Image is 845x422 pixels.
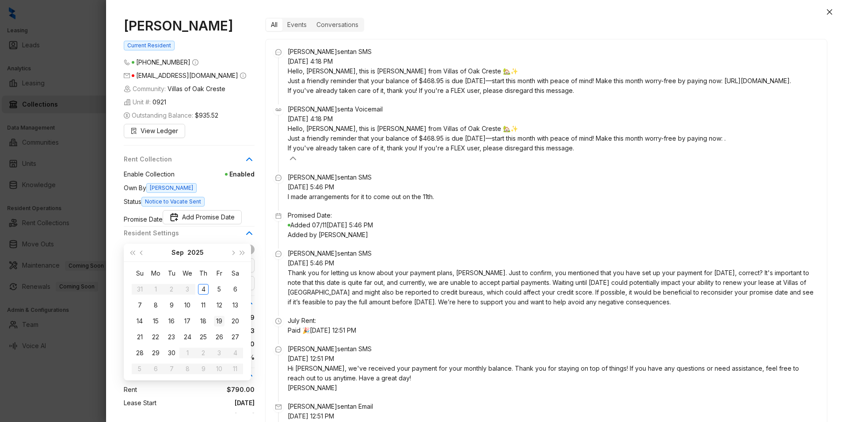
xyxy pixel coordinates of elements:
div: [PERSON_NAME] [288,249,816,258]
td: 2025-09-15 [148,313,164,329]
td: 2025-10-08 [179,361,195,377]
span: Current Resident [124,41,175,50]
td: 2025-09-25 [195,329,211,345]
div: 7 [166,364,177,374]
th: Mo [148,265,164,281]
span: phone [124,59,130,65]
button: month panel [171,244,184,261]
span: Outstanding Balance: [124,111,218,120]
th: Th [195,265,211,281]
div: 18 [198,316,209,326]
td: 2025-09-09 [164,297,179,313]
span: [DATE] [156,398,255,408]
span: info-circle [240,73,246,79]
div: 29 [150,348,161,358]
span: View Ledger [141,126,178,136]
th: Tu [164,265,179,281]
div: Resident Settings [124,228,255,243]
div: 3 [182,284,193,295]
div: 8 [182,364,193,374]
div: 20 [230,316,240,326]
span: Unit #: [124,97,166,107]
div: 28 [134,348,145,358]
div: 10 [214,364,225,374]
div: 22 [150,332,161,342]
div: 12 [214,300,225,311]
td: 2025-09-06 [227,281,243,297]
div: 7 [134,300,145,311]
span: sent an Email [337,403,373,410]
div: 1 [182,348,193,358]
div: Events [282,19,312,31]
div: 26 [214,332,225,342]
div: 15 [150,316,161,326]
td: 2025-09-01 [148,281,164,297]
div: [PERSON_NAME] [288,402,816,411]
div: Hi [PERSON_NAME], we've received your payment for your monthly balance. Thank you for staying on ... [288,364,816,393]
td: 2025-09-16 [164,313,179,329]
td: 2025-10-01 [179,345,195,361]
td: 2025-10-07 [164,361,179,377]
div: 6 [230,284,240,295]
td: 2025-09-26 [211,329,227,345]
span: message [273,344,284,355]
td: 2025-08-31 [132,281,148,297]
span: file-search [131,128,137,134]
td: 2025-09-22 [148,329,164,345]
td: 2025-10-11 [227,361,243,377]
span: Rent [124,385,137,395]
span: [DATE] 5:46 PM [327,221,373,229]
button: super-next-year [238,244,247,261]
td: 2025-10-06 [148,361,164,377]
th: Sa [227,265,243,281]
span: Promise Date [124,215,163,223]
span: mail [273,402,284,412]
div: 10 [182,300,193,311]
span: Enabled [175,169,255,179]
span: message [273,47,284,58]
img: building-icon [124,85,131,92]
td: 2025-09-24 [179,329,195,345]
span: Notice to Vacate Sent [141,197,205,207]
div: 9 [198,364,209,374]
td: 2025-09-14 [132,313,148,329]
span: mail [124,73,130,79]
span: [DATE] 5:46 PM [288,259,334,267]
span: dollar [124,112,130,119]
span: close [826,8,833,15]
span: Added by [PERSON_NAME] [288,231,368,238]
div: 5 [214,284,225,295]
td: 2025-10-09 [195,361,211,377]
span: [DATE] 12:51 PM [310,326,356,334]
button: prev-year [137,244,147,261]
td: 2025-09-12 [211,297,227,313]
span: calendar [273,211,284,221]
td: 2025-09-04 [195,281,211,297]
button: next-year [228,244,237,261]
div: 6 [150,364,161,374]
div: All [266,19,282,31]
span: $790.00 [137,385,255,395]
div: 19 [214,316,225,326]
div: Hello, [PERSON_NAME], this is [PERSON_NAME] from Villas of Oak Creste 🏡✨ Just a friendly reminder... [288,124,816,153]
div: [PERSON_NAME] [288,344,816,354]
span: [DATE] 4:18 PM [288,115,333,123]
span: Resident Settings [124,228,244,238]
div: 4 [198,284,209,295]
div: 4 [230,348,240,358]
span: [PERSON_NAME] [146,183,197,193]
div: 2 [198,348,209,358]
div: Conversations [312,19,363,31]
span: [DATE] 5:46 PM [288,183,334,191]
td: 2025-10-03 [211,345,227,361]
span: [DATE] 4:18 PM [288,58,333,65]
td: 2025-10-05 [132,361,148,377]
span: Enable Collection [124,169,175,179]
img: building-icon [124,99,131,106]
span: clock-circle [273,316,284,326]
div: Autopay [124,243,164,255]
span: [PHONE_NUMBER] [136,58,190,66]
div: 30 [166,348,177,358]
div: 31 [134,284,145,295]
td: 2025-09-13 [227,297,243,313]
